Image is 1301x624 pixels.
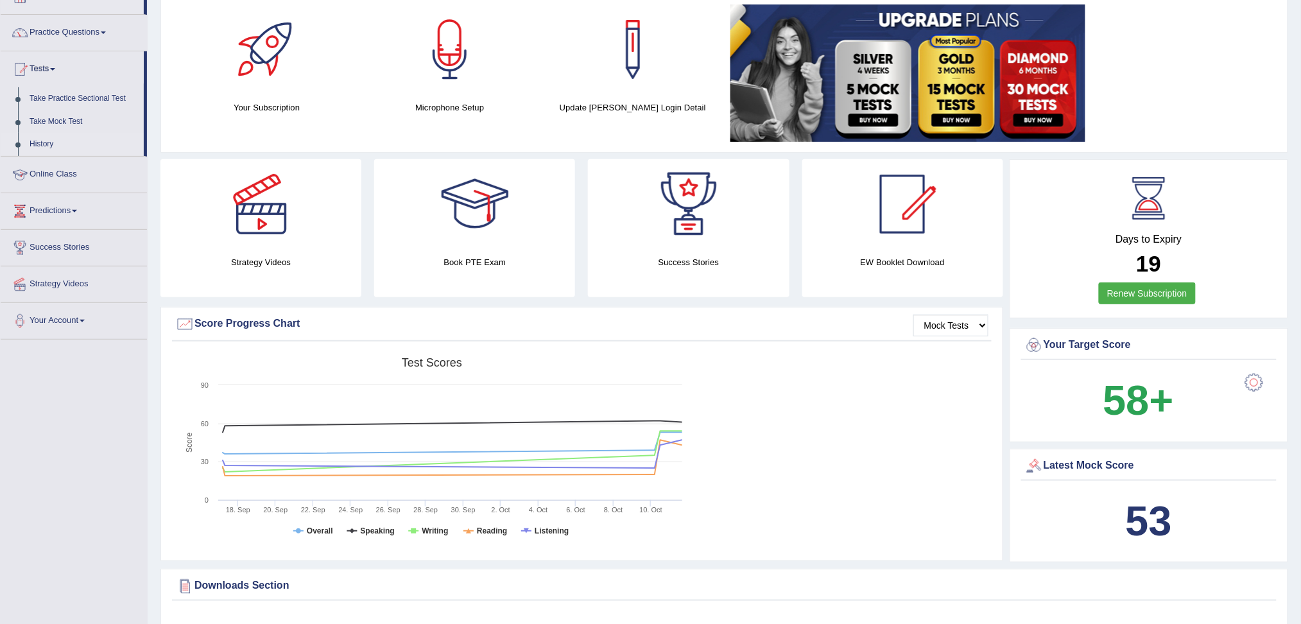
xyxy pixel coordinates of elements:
[422,526,448,535] tspan: Writing
[604,506,623,514] tspan: 8. Oct
[1024,336,1273,355] div: Your Target Score
[588,256,789,269] h4: Success Stories
[402,356,462,369] tspan: Test scores
[1024,234,1273,245] h4: Days to Expiry
[185,433,194,453] tspan: Score
[338,506,363,514] tspan: 24. Sep
[374,256,575,269] h4: Book PTE Exam
[1,303,147,335] a: Your Account
[201,381,209,389] text: 90
[567,506,585,514] tspan: 6. Oct
[1,266,147,299] a: Strategy Videos
[1136,251,1161,276] b: 19
[1,193,147,225] a: Predictions
[451,506,476,514] tspan: 30. Sep
[1,230,147,262] a: Success Stories
[492,506,510,514] tspan: 2. Oct
[263,506,288,514] tspan: 20. Sep
[1126,498,1172,544] b: 53
[1,157,147,189] a: Online Class
[639,506,662,514] tspan: 10. Oct
[535,526,569,535] tspan: Listening
[413,506,438,514] tspan: 28. Sep
[361,526,395,535] tspan: Speaking
[802,256,1003,269] h4: EW Booklet Download
[24,133,144,156] a: History
[205,496,209,504] text: 0
[1,51,144,83] a: Tests
[1024,456,1273,476] div: Latest Mock Score
[175,315,988,334] div: Score Progress Chart
[365,101,535,114] h4: Microphone Setup
[226,506,250,514] tspan: 18. Sep
[477,526,507,535] tspan: Reading
[24,87,144,110] a: Take Practice Sectional Test
[547,101,718,114] h4: Update [PERSON_NAME] Login Detail
[201,458,209,465] text: 30
[376,506,401,514] tspan: 26. Sep
[24,110,144,134] a: Take Mock Test
[182,101,352,114] h4: Your Subscription
[175,576,1273,596] div: Downloads Section
[730,4,1085,142] img: small5.jpg
[529,506,547,514] tspan: 4. Oct
[307,526,333,535] tspan: Overall
[1,15,147,47] a: Practice Questions
[1099,282,1196,304] a: Renew Subscription
[160,256,361,269] h4: Strategy Videos
[301,506,325,514] tspan: 22. Sep
[201,420,209,428] text: 60
[1103,377,1174,424] b: 58+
